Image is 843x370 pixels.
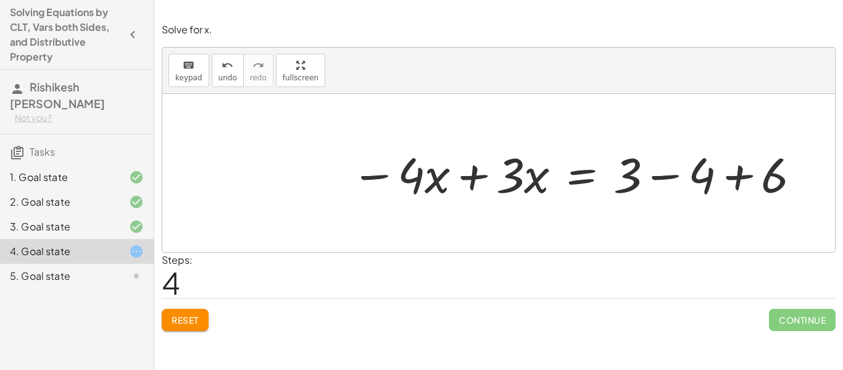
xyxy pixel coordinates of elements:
[218,74,237,82] span: undo
[212,54,244,87] button: undoundo
[162,309,209,331] button: Reset
[10,80,105,111] span: Rishikesh [PERSON_NAME]
[10,195,109,209] div: 2. Goal state
[175,74,202,82] span: keypad
[10,5,122,64] h4: Solving Equations by CLT, Vars both Sides, and Distributive Property
[276,54,325,87] button: fullscreen
[162,264,180,301] span: 4
[30,145,55,158] span: Tasks
[162,23,836,37] p: Solve for x.
[172,314,199,326] span: Reset
[183,58,194,73] i: keyboard
[10,219,109,234] div: 3. Goal state
[250,74,267,82] span: redo
[129,269,144,284] i: Task not started.
[283,74,318,82] span: fullscreen
[252,58,264,73] i: redo
[162,253,193,266] label: Steps:
[129,244,144,259] i: Task started.
[10,269,109,284] div: 5. Goal state
[15,112,144,124] div: Not you?
[129,170,144,185] i: Task finished and correct.
[129,219,144,234] i: Task finished and correct.
[222,58,233,73] i: undo
[10,170,109,185] div: 1. Goal state
[168,54,209,87] button: keyboardkeypad
[10,244,109,259] div: 4. Goal state
[243,54,273,87] button: redoredo
[129,195,144,209] i: Task finished and correct.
